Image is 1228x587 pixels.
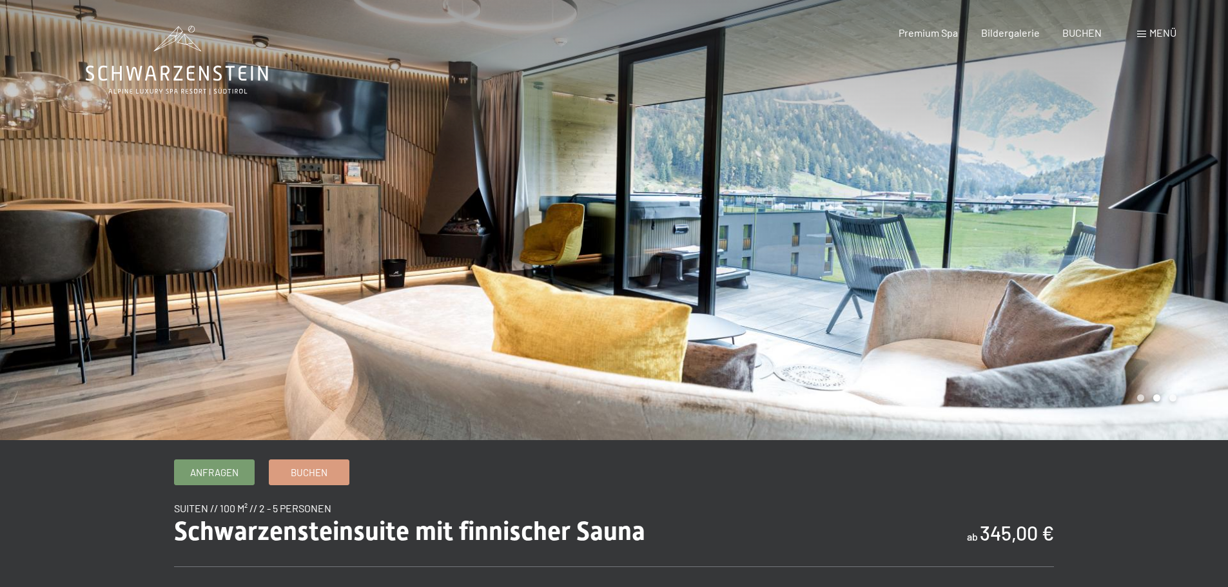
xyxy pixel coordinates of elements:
[291,466,327,479] span: Buchen
[269,460,349,485] a: Buchen
[981,26,1040,39] a: Bildergalerie
[174,516,645,546] span: Schwarzensteinsuite mit finnischer Sauna
[174,502,331,514] span: Suiten // 100 m² // 2 - 5 Personen
[1062,26,1102,39] a: BUCHEN
[190,466,239,479] span: Anfragen
[967,530,978,543] span: ab
[175,460,254,485] a: Anfragen
[899,26,958,39] a: Premium Spa
[1149,26,1176,39] span: Menü
[980,521,1054,544] b: 345,00 €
